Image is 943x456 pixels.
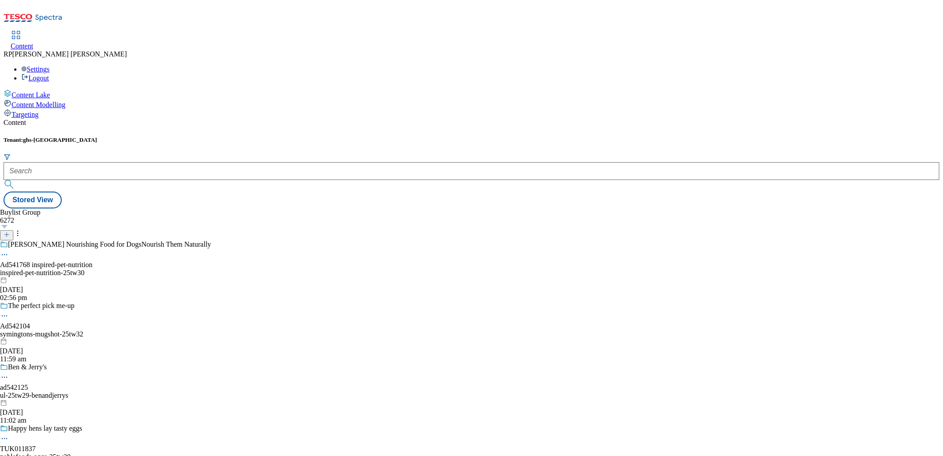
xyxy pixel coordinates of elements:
a: Targeting [4,109,939,119]
span: ghs-[GEOGRAPHIC_DATA] [23,136,97,143]
span: [PERSON_NAME] [PERSON_NAME] [12,50,127,58]
span: Targeting [12,111,39,118]
a: Logout [21,74,49,82]
a: Content Modelling [4,99,939,109]
div: Content [4,119,939,127]
div: Ben & Jerry's [8,363,47,371]
a: Content Lake [4,89,939,99]
h5: Tenant: [4,136,939,144]
span: Content Modelling [12,101,65,108]
svg: Search Filters [4,153,11,160]
div: Happy hens lay tasty eggs [8,424,82,432]
input: Search [4,162,939,180]
span: Content [11,42,33,50]
a: Content [11,32,33,50]
span: RP [4,50,12,58]
button: Stored View [4,192,62,208]
span: Content Lake [12,91,50,99]
div: [PERSON_NAME] Nourishing Food for DogsNourish Them Naturally [8,240,211,248]
a: Settings [21,65,50,73]
div: The perfect pick me-up [8,302,75,310]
